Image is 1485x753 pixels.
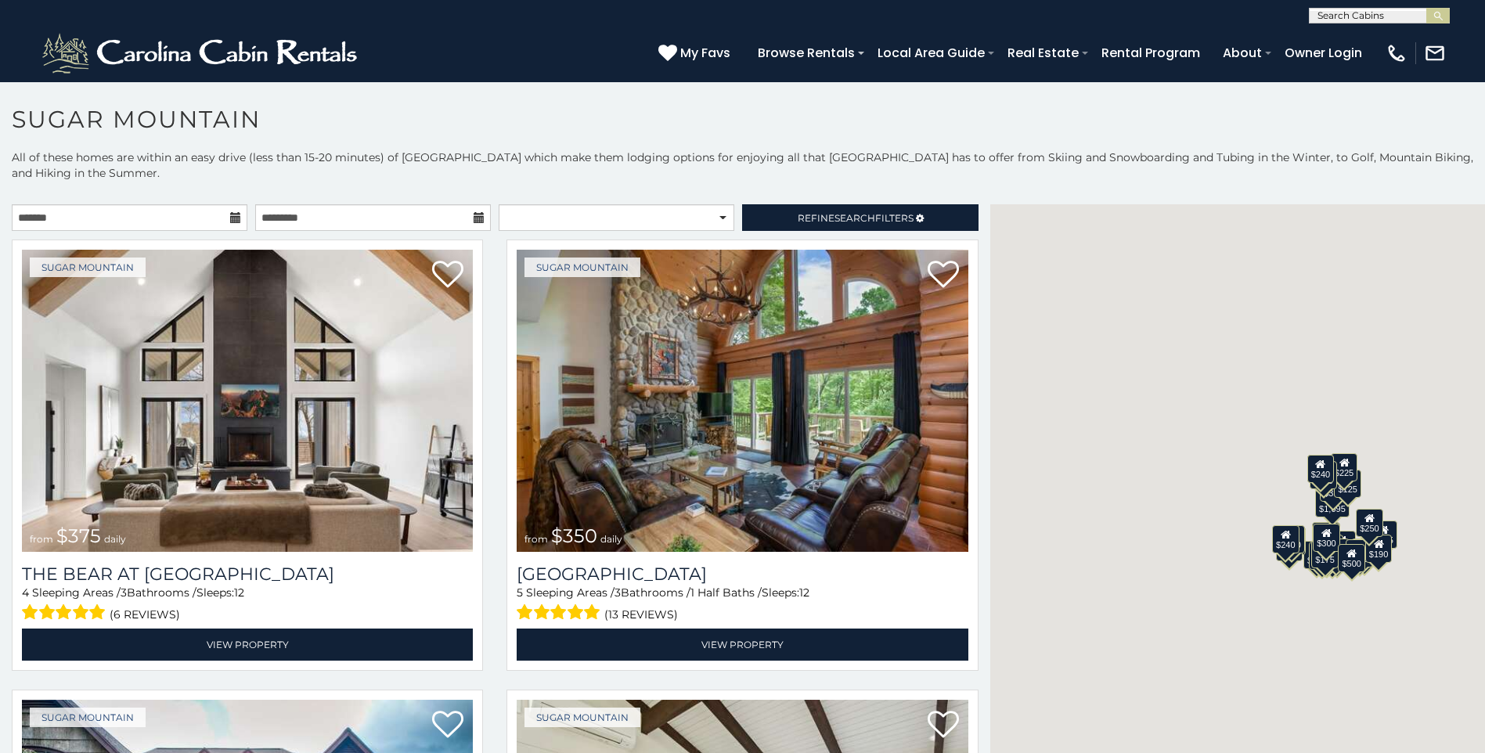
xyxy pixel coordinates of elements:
div: $155 [1370,521,1397,549]
span: daily [104,533,126,545]
a: Add to favorites [928,259,959,292]
a: Local Area Guide [870,39,993,67]
a: Sugar Mountain [30,258,146,277]
span: $350 [551,524,597,547]
a: Sugar Mountain [30,708,146,727]
div: $190 [1312,522,1339,550]
div: $200 [1328,531,1355,559]
span: My Favs [680,43,730,63]
a: Sugar Mountain [524,708,640,727]
span: 4 [22,585,29,600]
a: Rental Program [1094,39,1208,67]
a: About [1215,39,1270,67]
img: Grouse Moor Lodge [517,250,968,552]
span: from [524,533,548,545]
span: 3 [615,585,621,600]
a: Real Estate [1000,39,1087,67]
span: 1 Half Baths / [690,585,762,600]
a: Owner Login [1277,39,1370,67]
a: Browse Rentals [750,39,863,67]
span: 12 [234,585,244,600]
a: Add to favorites [928,709,959,742]
a: The Bear At Sugar Mountain from $375 daily [22,250,473,552]
span: 3 [121,585,127,600]
h3: The Bear At Sugar Mountain [22,564,473,585]
div: $125 [1334,470,1361,498]
img: The Bear At Sugar Mountain [22,250,473,552]
h3: Grouse Moor Lodge [517,564,968,585]
img: phone-regular-white.png [1386,42,1408,64]
img: White-1-2.png [39,30,364,77]
div: $225 [1278,527,1305,555]
a: View Property [517,629,968,661]
a: Sugar Mountain [524,258,640,277]
img: mail-regular-white.png [1424,42,1446,64]
div: $240 [1307,455,1334,483]
div: $210 [1278,525,1304,553]
div: $1,095 [1315,489,1350,517]
span: Refine Filters [798,212,914,224]
span: daily [600,533,622,545]
a: The Bear At [GEOGRAPHIC_DATA] [22,564,473,585]
div: $300 [1313,524,1339,552]
div: $250 [1356,509,1382,537]
div: $240 [1272,525,1299,553]
a: RefineSearchFilters [742,204,978,231]
span: Search [834,212,875,224]
a: Add to favorites [432,709,463,742]
a: [GEOGRAPHIC_DATA] [517,564,968,585]
span: $375 [56,524,101,547]
div: $225 [1331,453,1357,481]
a: My Favs [658,43,734,63]
span: from [30,533,53,545]
a: Add to favorites [432,259,463,292]
div: Sleeping Areas / Bathrooms / Sleeps: [517,585,968,625]
div: $170 [1310,461,1336,489]
div: $175 [1311,540,1338,568]
span: 5 [517,585,523,600]
a: Grouse Moor Lodge from $350 daily [517,250,968,552]
span: (6 reviews) [110,604,180,625]
span: 12 [799,585,809,600]
div: $190 [1365,535,1392,563]
div: $195 [1346,539,1372,567]
span: (13 reviews) [604,604,678,625]
div: $155 [1309,542,1335,570]
div: Sleeping Areas / Bathrooms / Sleeps: [22,585,473,625]
a: View Property [22,629,473,661]
div: $500 [1338,544,1364,572]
